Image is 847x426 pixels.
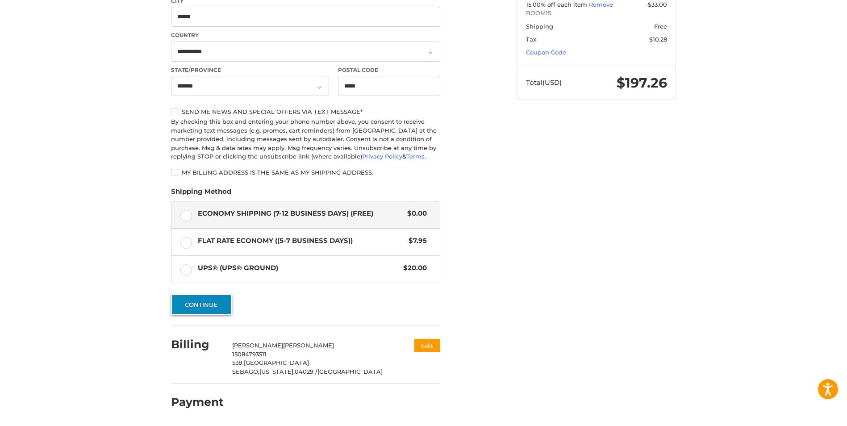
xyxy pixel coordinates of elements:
span: Shipping [526,23,553,30]
span: [PERSON_NAME] [232,342,283,349]
span: $0.00 [403,209,427,219]
span: Economy Shipping (7-12 Business Days) (Free) [198,209,403,219]
iframe: Google Customer Reviews [773,402,847,426]
span: 15.00% off each item [526,1,589,8]
h2: Billing [171,338,223,351]
div: By checking this box and entering your phone number above, you consent to receive marketing text ... [171,117,440,161]
a: Coupon Code [526,49,566,56]
span: $197.26 [617,75,667,91]
span: $10.28 [649,36,667,43]
label: State/Province [171,66,329,74]
label: Send me news and special offers via text message* [171,108,440,115]
span: UPS® (UPS® Ground) [198,263,399,273]
span: $7.95 [404,236,427,246]
a: Terms [406,153,425,160]
span: $20.00 [399,263,427,273]
span: [US_STATE], [259,368,295,375]
span: SEBAGO, [232,368,259,375]
span: Tax [526,36,536,43]
button: Edit [414,339,440,352]
a: Privacy Policy [362,153,402,160]
label: My billing address is the same as my shipping address. [171,169,440,176]
span: Free [654,23,667,30]
legend: Shipping Method [171,187,231,201]
span: [PERSON_NAME] [283,342,334,349]
span: [GEOGRAPHIC_DATA] [317,368,383,375]
span: 04029 / [295,368,317,375]
span: BOOM15 [526,9,667,18]
label: Country [171,31,440,39]
span: Total (USD) [526,78,562,87]
span: Flat Rate Economy ((5-7 Business Days)) [198,236,405,246]
span: -$33.00 [646,1,667,8]
label: Postal Code [338,66,441,74]
a: Remove [589,1,613,8]
span: 15084793511 [232,351,267,358]
h2: Payment [171,395,224,409]
button: Continue [171,294,232,315]
span: 538 [GEOGRAPHIC_DATA] [232,359,309,366]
